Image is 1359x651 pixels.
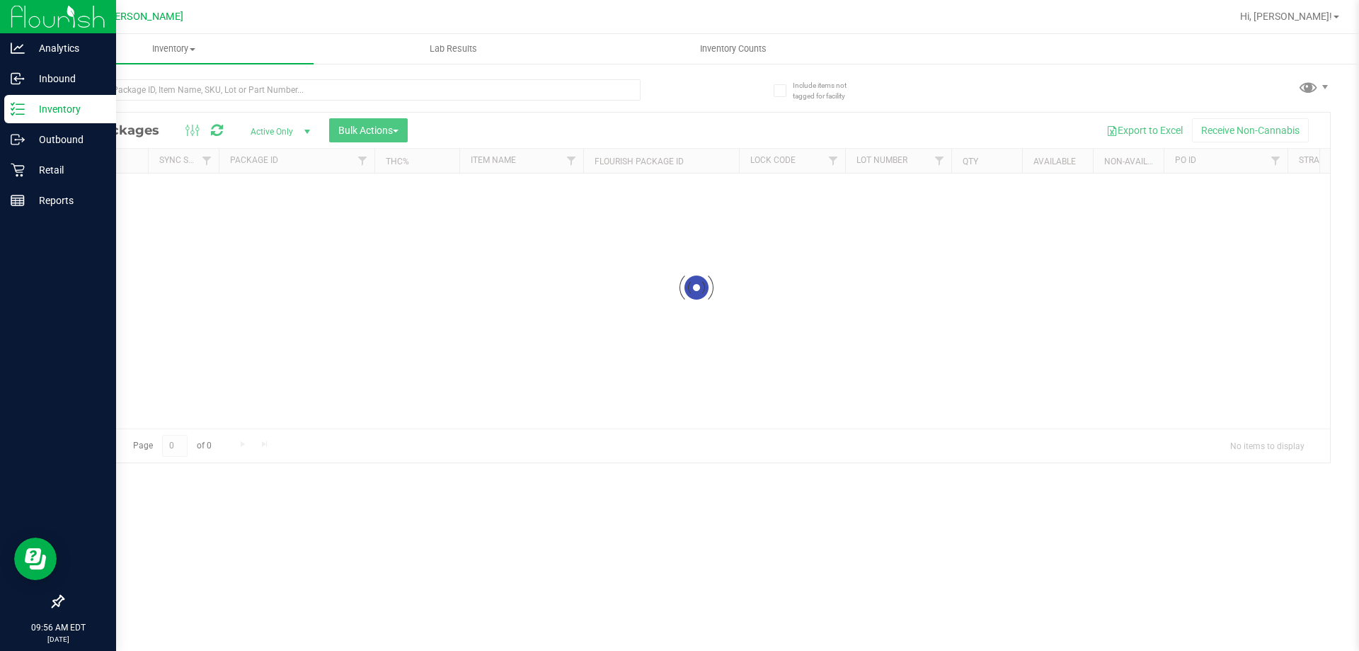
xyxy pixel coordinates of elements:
p: 09:56 AM EDT [6,621,110,634]
inline-svg: Inventory [11,102,25,116]
p: Analytics [25,40,110,57]
span: Inventory Counts [681,43,786,55]
span: Include items not tagged for facility [793,80,864,101]
inline-svg: Retail [11,163,25,177]
p: Inventory [25,101,110,118]
inline-svg: Reports [11,193,25,208]
span: Hi, [PERSON_NAME]! [1240,11,1332,22]
inline-svg: Outbound [11,132,25,147]
iframe: Resource center [14,538,57,580]
span: [PERSON_NAME] [105,11,183,23]
inline-svg: Inbound [11,72,25,86]
inline-svg: Analytics [11,41,25,55]
a: Inventory [34,34,314,64]
p: Retail [25,162,110,179]
p: Inbound [25,70,110,87]
p: Outbound [25,131,110,148]
a: Lab Results [314,34,593,64]
p: [DATE] [6,634,110,645]
span: Lab Results [411,43,496,55]
input: Search Package ID, Item Name, SKU, Lot or Part Number... [62,79,641,101]
span: Inventory [34,43,314,55]
a: Inventory Counts [593,34,873,64]
p: Reports [25,192,110,209]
